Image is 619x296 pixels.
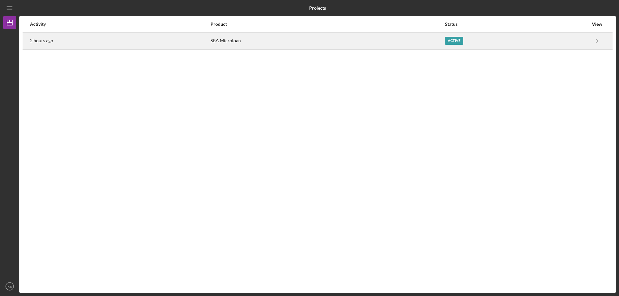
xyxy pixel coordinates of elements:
[211,33,444,49] div: SBA Microloan
[30,22,210,27] div: Activity
[30,38,53,43] time: 2025-08-22 14:30
[3,280,16,293] button: KE
[211,22,444,27] div: Product
[445,37,463,45] div: Active
[445,22,588,27] div: Status
[8,285,12,288] text: KE
[589,22,605,27] div: View
[309,5,326,11] b: Projects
